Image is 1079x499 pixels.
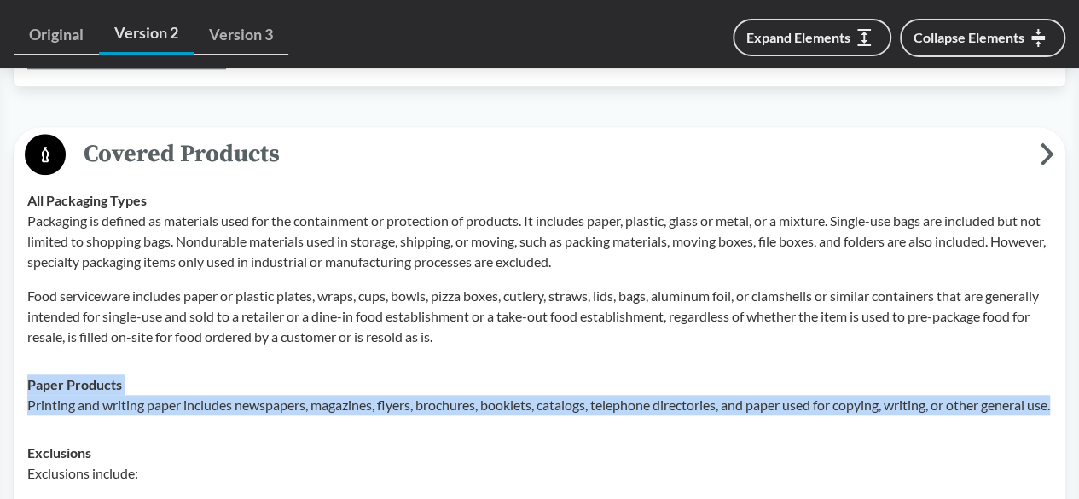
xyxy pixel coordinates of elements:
[194,15,288,55] a: Version 3
[27,463,1052,484] p: Exclusions include:
[27,192,147,208] strong: All Packaging Types
[900,19,1065,57] button: Collapse Elements
[27,376,122,392] strong: Paper Products
[733,19,891,56] button: Expand Elements
[66,135,1040,173] span: Covered Products
[20,133,1059,177] button: Covered Products
[27,444,91,461] strong: Exclusions
[14,15,99,55] a: Original
[27,211,1052,272] p: Packaging is defined as materials used for the containment or protection of products. It includes...
[27,286,1052,347] p: Food serviceware includes paper or plastic plates, wraps, cups, bowls, pizza boxes, cutlery, stra...
[27,54,226,70] a: ViewBillonGovernment Website
[27,395,1052,415] p: Printing and writing paper includes newspapers, magazines, flyers, brochures, booklets, catalogs,...
[99,14,194,55] a: Version 2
